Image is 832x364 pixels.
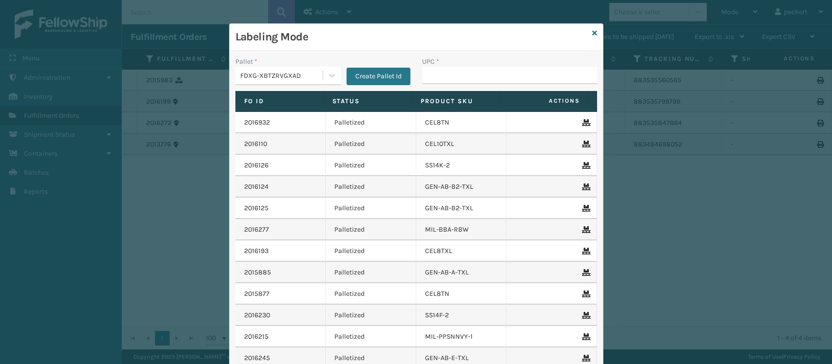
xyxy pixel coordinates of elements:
[244,310,270,320] a: 2016230
[235,30,588,44] h3: Labeling Mode
[244,161,269,170] a: 2016126
[244,182,269,192] a: 2016124
[416,262,507,283] td: GEN-AB-A-TXL
[244,97,314,106] label: Fo Id
[326,155,416,176] td: Palletized
[244,139,267,149] a: 2016110
[326,262,416,283] td: Palletized
[416,219,507,240] td: MIL-BBA-RBW
[326,283,416,305] td: Palletized
[582,162,588,169] i: Remove From Pallet
[582,269,588,276] i: Remove From Pallet
[582,183,588,190] i: Remove From Pallet
[582,355,588,362] i: Remove From Pallet
[244,225,269,235] a: 2016277
[326,305,416,326] td: Palletized
[416,305,507,326] td: SS14F-2
[416,326,507,347] td: MIL-PPSNNVY-1
[332,97,403,106] label: Status
[582,141,588,147] i: Remove From Pallet
[326,326,416,347] td: Palletized
[244,118,270,127] a: 2016932
[416,198,507,219] td: GEN-AB-B2-TXL
[503,93,586,109] span: Actions
[416,176,507,198] td: GEN-AB-B2-TXL
[244,332,269,342] a: 2016215
[416,112,507,133] td: CEL8TN
[421,97,491,106] label: Product SKU
[582,205,588,212] i: Remove From Pallet
[326,112,416,133] td: Palletized
[582,119,588,126] i: Remove From Pallet
[416,133,507,155] td: CEL10TXL
[326,240,416,262] td: Palletized
[582,226,588,233] i: Remove From Pallet
[326,219,416,240] td: Palletized
[582,248,588,255] i: Remove From Pallet
[244,246,269,256] a: 2016193
[326,198,416,219] td: Palletized
[235,56,257,67] label: Pallet
[326,133,416,155] td: Palletized
[347,68,410,85] button: Create Pallet Id
[244,268,271,277] a: 2015885
[416,283,507,305] td: CEL8TN
[244,203,269,213] a: 2016125
[582,333,588,340] i: Remove From Pallet
[422,56,439,67] label: UPC
[582,312,588,319] i: Remove From Pallet
[244,353,270,363] a: 2016245
[240,71,324,81] div: FDXG-XBTZRVGXAD
[582,291,588,297] i: Remove From Pallet
[244,289,270,299] a: 2015877
[416,155,507,176] td: SS14K-2
[416,240,507,262] td: CEL8TXL
[326,176,416,198] td: Palletized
